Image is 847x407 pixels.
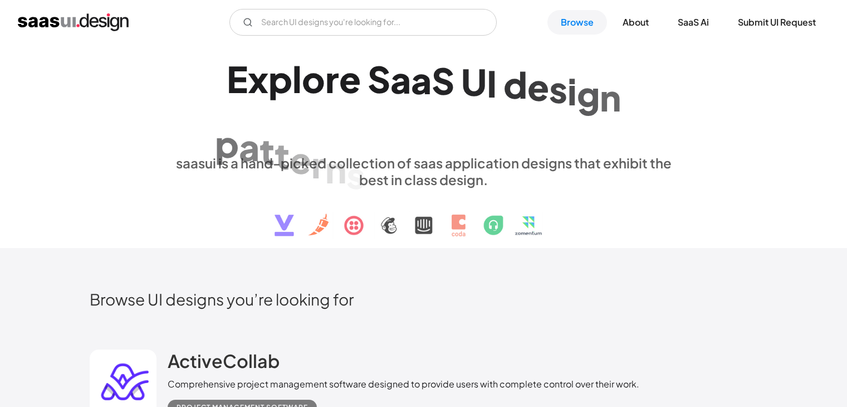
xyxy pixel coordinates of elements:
[567,70,577,113] div: i
[664,10,722,35] a: SaaS Ai
[168,57,680,143] h1: Explore SaaS UI design patterns & interactions.
[215,122,239,165] div: p
[229,9,497,36] form: Email Form
[549,67,567,110] div: s
[600,76,621,119] div: n
[547,10,607,35] a: Browse
[292,57,302,100] div: l
[339,57,361,100] div: e
[168,377,639,391] div: Comprehensive project management software designed to provide users with complete control over th...
[325,148,346,191] div: n
[461,60,487,103] div: U
[577,73,600,116] div: g
[290,138,311,181] div: e
[368,57,390,100] div: S
[311,143,325,186] div: r
[487,62,497,105] div: I
[609,10,662,35] a: About
[168,154,680,188] div: saasui is a hand-picked collection of saas application designs that exhibit the best in class des...
[411,59,432,101] div: a
[227,57,248,100] div: E
[527,65,549,108] div: e
[90,289,758,309] h2: Browse UI designs you’re looking for
[18,13,129,31] a: home
[168,350,280,372] h2: ActiveCollab
[346,153,365,196] div: s
[168,350,280,377] a: ActiveCollab
[325,57,339,100] div: r
[255,188,593,246] img: text, icon, saas logo
[390,58,411,101] div: a
[248,57,268,100] div: x
[724,10,829,35] a: Submit UI Request
[432,59,454,102] div: S
[260,129,275,172] div: t
[275,134,290,177] div: t
[302,57,325,100] div: o
[268,57,292,100] div: p
[229,9,497,36] input: Search UI designs you're looking for...
[503,64,527,106] div: d
[239,125,260,168] div: a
